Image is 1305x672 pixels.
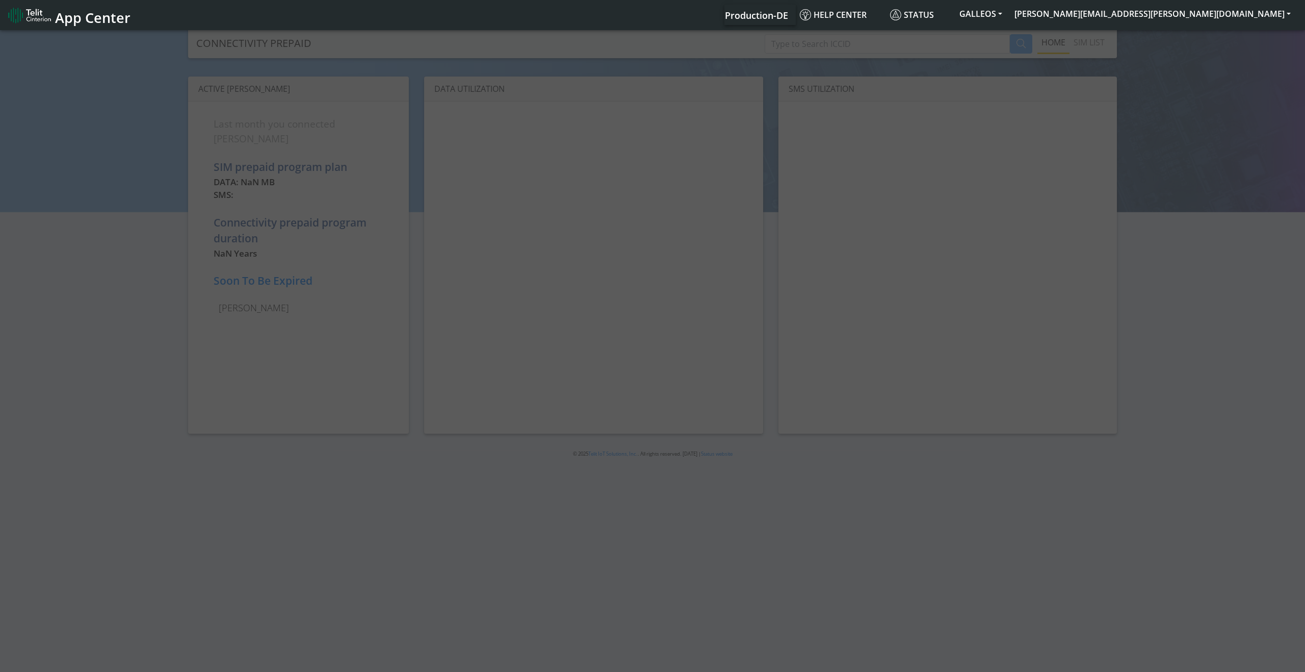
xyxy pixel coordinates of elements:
[8,7,51,23] img: logo-telit-cinterion-gw-new.png
[890,9,901,20] img: status.svg
[800,9,867,20] span: Help center
[953,5,1008,23] button: GALLEOS
[725,9,788,21] span: Production-DE
[8,4,129,26] a: App Center
[886,5,953,25] a: Status
[890,9,934,20] span: Status
[796,5,886,25] a: Help center
[55,8,130,27] span: App Center
[1008,5,1297,23] button: [PERSON_NAME][EMAIL_ADDRESS][PERSON_NAME][DOMAIN_NAME]
[800,9,811,20] img: knowledge.svg
[724,5,788,25] a: Your current platform instance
